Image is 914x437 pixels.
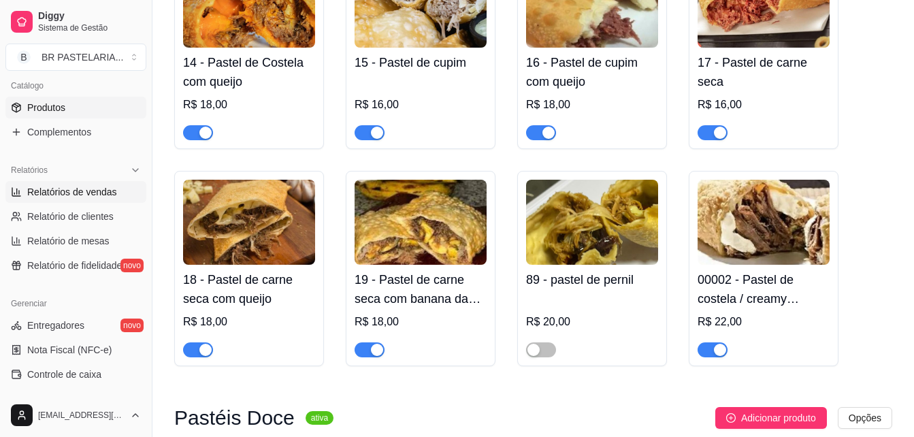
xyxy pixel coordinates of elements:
span: [EMAIL_ADDRESS][DOMAIN_NAME] [38,410,125,421]
span: Produtos [27,101,65,114]
div: R$ 22,00 [698,314,830,330]
a: Relatório de clientes [5,206,146,227]
span: Controle de caixa [27,368,101,381]
img: product-image [355,180,487,265]
h4: 17 - Pastel de carne seca [698,53,830,91]
a: Controle de fiado [5,388,146,410]
span: Nota Fiscal (NFC-e) [27,343,112,357]
button: Adicionar produto [715,407,827,429]
span: Relatório de mesas [27,234,110,248]
div: R$ 16,00 [355,97,487,113]
button: [EMAIL_ADDRESS][DOMAIN_NAME] [5,399,146,432]
a: Relatório de fidelidadenovo [5,255,146,276]
img: product-image [526,180,658,265]
a: Produtos [5,97,146,118]
a: Controle de caixa [5,363,146,385]
sup: ativa [306,411,333,425]
div: R$ 18,00 [183,97,315,113]
span: Relatórios de vendas [27,185,117,199]
span: Diggy [38,10,141,22]
span: Sistema de Gestão [38,22,141,33]
div: R$ 20,00 [526,314,658,330]
h4: 16 - Pastel de cupim com queijo [526,53,658,91]
img: product-image [183,180,315,265]
h3: Pastéis Doce [174,410,295,426]
button: Opções [838,407,892,429]
div: R$ 18,00 [526,97,658,113]
span: plus-circle [726,413,736,423]
div: Gerenciar [5,293,146,314]
div: R$ 18,00 [183,314,315,330]
div: BR PASTELARIA ... [42,50,123,64]
h4: 00002 - Pastel de costela / creamy cheese [698,270,830,308]
a: Nota Fiscal (NFC-e) [5,339,146,361]
h4: 14 - Pastel de Costela com queijo [183,53,315,91]
h4: 15 - Pastel de cupim [355,53,487,72]
h4: 19 - Pastel de carne seca com banana da terra [355,270,487,308]
a: DiggySistema de Gestão [5,5,146,38]
h4: 89 - pastel de pernil [526,270,658,289]
button: Select a team [5,44,146,71]
span: B [17,50,31,64]
a: Complementos [5,121,146,143]
span: Relatórios [11,165,48,176]
div: R$ 18,00 [355,314,487,330]
span: Adicionar produto [741,410,816,425]
span: Relatório de fidelidade [27,259,122,272]
h4: 18 - Pastel de carne seca com queijo [183,270,315,308]
img: product-image [698,180,830,265]
span: Entregadores [27,319,84,332]
span: Complementos [27,125,91,139]
span: Controle de fiado [27,392,100,406]
a: Entregadoresnovo [5,314,146,336]
div: R$ 16,00 [698,97,830,113]
a: Relatório de mesas [5,230,146,252]
span: Relatório de clientes [27,210,114,223]
div: Catálogo [5,75,146,97]
a: Relatórios de vendas [5,181,146,203]
span: Opções [849,410,881,425]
